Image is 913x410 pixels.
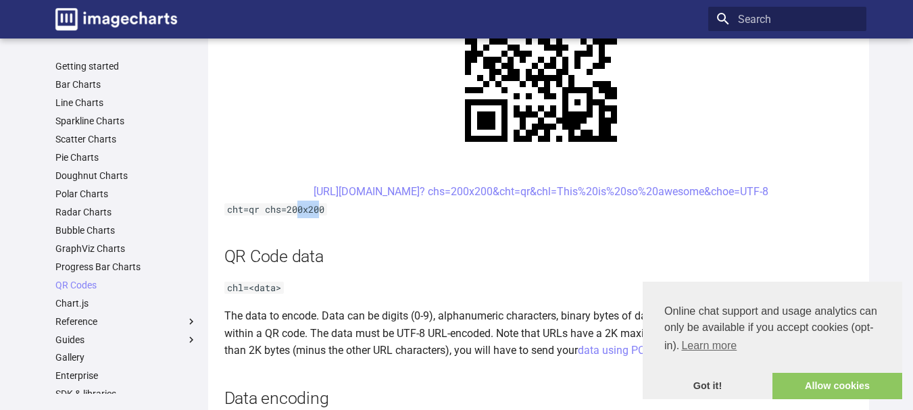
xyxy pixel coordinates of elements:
a: Radar Charts [55,206,197,218]
a: Chart.js [55,297,197,309]
code: chl=<data> [224,282,284,294]
a: Bar Charts [55,78,197,91]
a: Polar Charts [55,188,197,200]
a: Pie Charts [55,151,197,163]
a: Bubble Charts [55,224,197,236]
a: allow cookies [772,373,902,400]
label: Guides [55,334,197,346]
a: Progress Bar Charts [55,261,197,273]
h2: QR Code data [224,245,858,268]
a: Line Charts [55,97,197,109]
a: dismiss cookie message [643,373,772,400]
a: Scatter Charts [55,133,197,145]
a: data using POST [578,344,658,357]
img: logo [55,8,177,30]
a: QR Codes [55,279,197,291]
a: [URL][DOMAIN_NAME]? chs=200x200&cht=qr&chl=This%20is%20so%20awesome&choe=UTF-8 [314,185,768,198]
a: Getting started [55,60,197,72]
a: Sparkline Charts [55,115,197,127]
code: cht=qr chs=200x200 [224,203,327,215]
input: Search [708,7,866,31]
a: Doughnut Charts [55,170,197,182]
div: cookieconsent [643,282,902,399]
a: Image-Charts documentation [50,3,182,36]
label: Reference [55,315,197,328]
a: learn more about cookies [679,336,739,356]
a: GraphViz Charts [55,242,197,255]
h2: Data encoding [224,386,858,410]
a: Enterprise [55,369,197,382]
p: The data to encode. Data can be digits (0-9), alphanumeric characters, binary bytes of data, or K... [224,307,858,359]
a: SDK & libraries [55,388,197,400]
a: Gallery [55,351,197,363]
span: Online chat support and usage analytics can only be available if you accept cookies (opt-in). [664,303,881,356]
